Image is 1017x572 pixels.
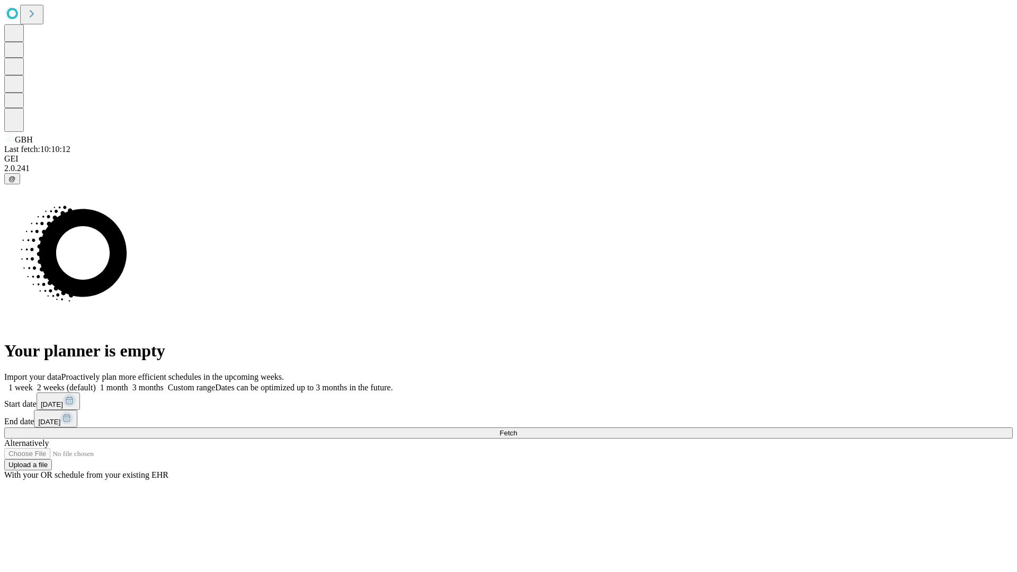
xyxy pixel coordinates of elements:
[37,383,96,392] span: 2 weeks (default)
[4,164,1013,173] div: 2.0.241
[4,392,1013,410] div: Start date
[41,400,63,408] span: [DATE]
[100,383,128,392] span: 1 month
[37,392,80,410] button: [DATE]
[15,135,33,144] span: GBH
[4,470,168,479] span: With your OR schedule from your existing EHR
[4,372,61,381] span: Import your data
[8,383,33,392] span: 1 week
[4,145,70,154] span: Last fetch: 10:10:12
[61,372,284,381] span: Proactively plan more efficient schedules in the upcoming weeks.
[38,418,60,426] span: [DATE]
[4,459,52,470] button: Upload a file
[34,410,77,427] button: [DATE]
[4,427,1013,439] button: Fetch
[4,341,1013,361] h1: Your planner is empty
[4,410,1013,427] div: End date
[215,383,392,392] span: Dates can be optimized up to 3 months in the future.
[4,154,1013,164] div: GEI
[132,383,164,392] span: 3 months
[4,173,20,184] button: @
[499,429,517,437] span: Fetch
[8,175,16,183] span: @
[4,439,49,448] span: Alternatively
[168,383,215,392] span: Custom range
